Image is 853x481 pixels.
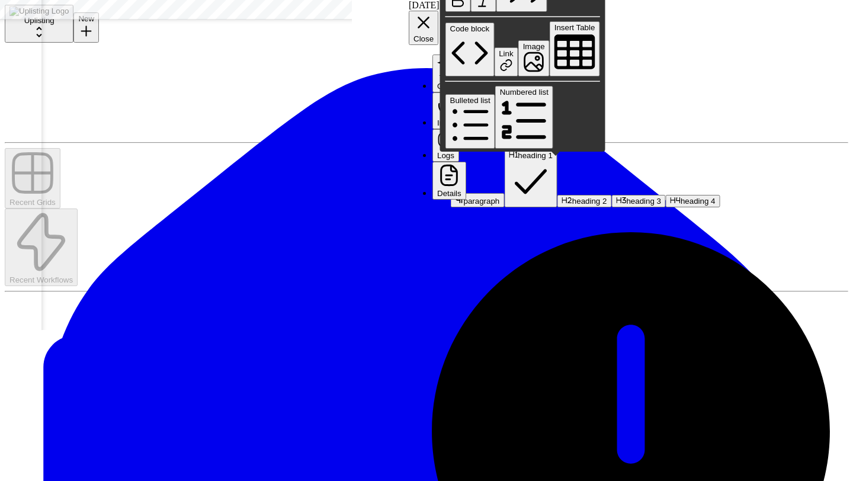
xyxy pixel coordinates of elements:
img: website_grey.svg [19,31,28,40]
img: tab_keywords_by_traffic_grey.svg [126,69,136,78]
button: Insert Table [550,21,600,76]
button: Code block [445,23,495,76]
span: Uplisting [24,16,54,25]
div: Palabras clave [139,70,188,78]
button: Details [432,162,466,200]
span: Insert Table [554,23,595,32]
img: tab_domain_overview_orange.svg [49,69,59,78]
img: logo_orange.svg [19,19,28,28]
button: Inputs [432,92,463,129]
span: Image [523,42,545,51]
div: Dominio: [DOMAIN_NAME] [31,31,133,40]
button: Logs [432,129,459,161]
span: Link [499,49,513,58]
button: Image [518,40,550,76]
span: Numbered list [500,88,549,97]
span: Bulleted list [450,96,490,105]
button: Link [494,47,518,76]
button: Output [432,54,466,92]
button: Workspace: Uplisting [5,5,73,43]
span: Code block [450,24,490,33]
button: New [73,12,99,43]
button: Numbered list [495,86,553,149]
div: v 4.0.25 [33,19,58,28]
span: Close [413,34,434,43]
button: Bulleted list [445,94,495,149]
button: Close [409,11,438,45]
div: Dominio [62,70,91,78]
